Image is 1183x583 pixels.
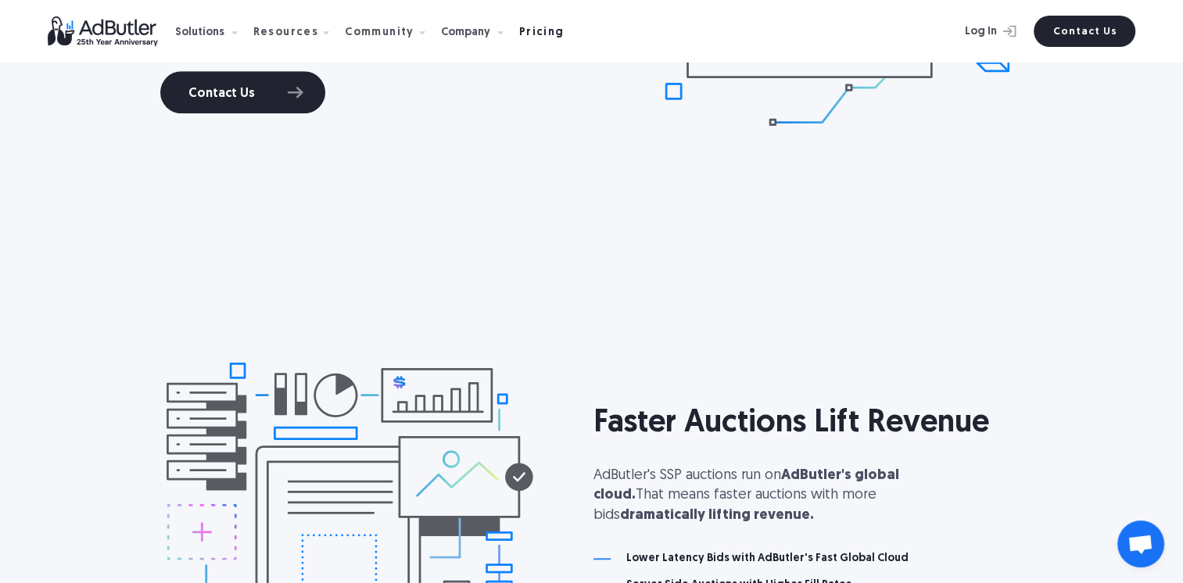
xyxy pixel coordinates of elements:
a: Pricing [519,24,577,38]
div: Solutions [175,27,224,38]
h4: Lower Latency Bids with AdButler's Fast Global Cloud [626,553,909,564]
a: Open chat [1117,520,1164,567]
a: Contact Us [160,71,325,113]
div: Resources [253,27,319,38]
p: AdButler's SSP auctions run on That means faster auctions with more bids [593,466,906,525]
div: Community [345,27,414,38]
a: Log In [923,16,1024,47]
h2: Faster Auctions Lift Revenue [593,402,1023,445]
div: Company [441,27,490,38]
strong: dramatically lifting revenue. [620,508,814,523]
div: Pricing [519,27,565,38]
a: Contact Us [1034,16,1135,47]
